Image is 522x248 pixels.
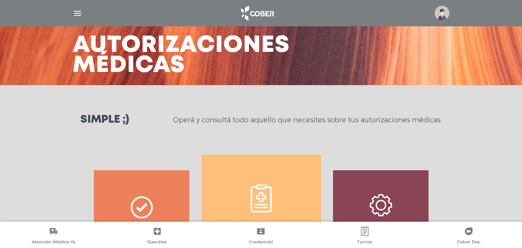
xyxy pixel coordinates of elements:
span: Cober Doc [457,239,480,246]
img: Cober_menu-lines-white.svg [73,9,82,18]
span: Credencial [249,239,273,246]
h3: Autorizaciones médicas [73,36,290,76]
p: Operá y consultá todo aquello que necesites sobre tus autorizaciones médicas. [173,115,442,125]
span: Atención Médica Ya [32,239,75,246]
img: logo_cober_home-white.png [237,4,277,22]
span: Guardias [147,239,167,246]
h3: Simple ;) [80,115,129,125]
a: Cober Doc [417,227,520,246]
a: Turnos [313,227,417,246]
img: profile-placeholder.svg [435,6,449,21]
span: Turnos [357,239,372,246]
a: Guardias [105,227,209,246]
a: Atención Médica Ya [2,227,105,246]
a: Credencial [209,227,313,246]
